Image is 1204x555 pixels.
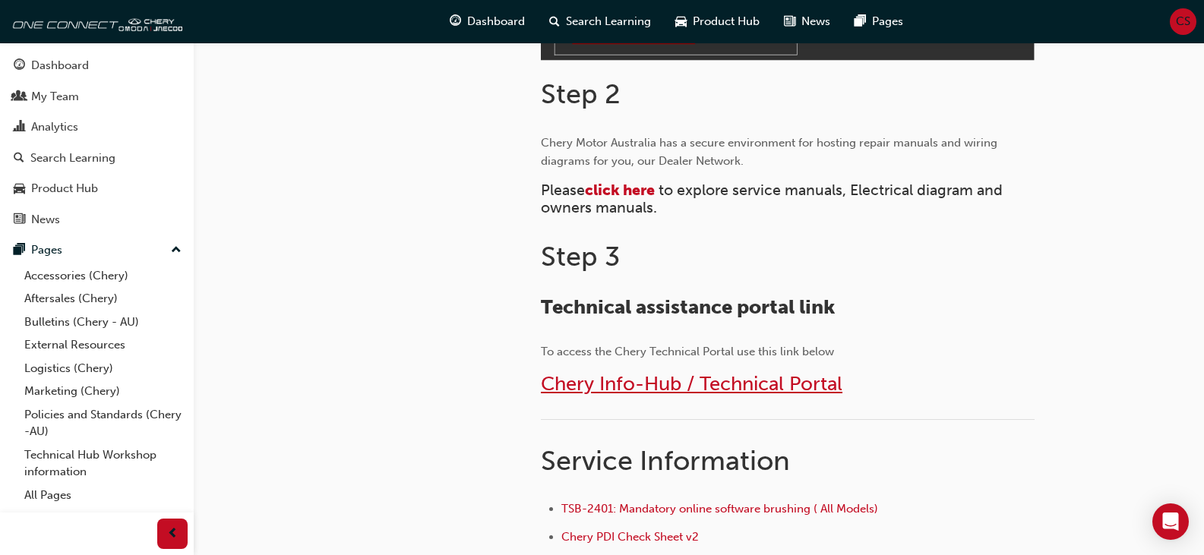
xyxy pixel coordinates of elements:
[561,530,699,544] a: Chery PDI Check Sheet v2
[801,13,830,30] span: News
[6,113,188,141] a: Analytics
[14,90,25,104] span: people-icon
[171,241,182,260] span: up-icon
[14,213,25,227] span: news-icon
[1152,503,1189,540] div: Open Intercom Messenger
[18,403,188,443] a: Policies and Standards (Chery -AU)
[541,345,834,358] span: To access the Chery Technical Portal use this link below
[842,6,915,37] a: pages-iconPages
[467,13,525,30] span: Dashboard
[6,236,188,264] button: Pages
[585,181,655,199] a: click here
[1176,13,1190,30] span: CS
[167,525,179,544] span: prev-icon
[855,12,866,31] span: pages-icon
[450,12,461,31] span: guage-icon
[541,77,621,110] span: Step 2
[14,244,25,257] span: pages-icon
[18,380,188,403] a: Marketing (Chery)
[14,59,25,73] span: guage-icon
[541,295,835,319] span: Technical assistance portal link
[438,6,537,37] a: guage-iconDashboard
[6,206,188,234] a: News
[18,333,188,357] a: External Resources
[18,311,188,334] a: Bulletins (Chery - AU)
[31,180,98,197] div: Product Hub
[31,88,79,106] div: My Team
[18,287,188,311] a: Aftersales (Chery)
[541,240,620,273] span: Step 3
[31,118,78,136] div: Analytics
[18,484,188,507] a: All Pages
[18,357,188,380] a: Logistics (Chery)
[6,49,188,236] button: DashboardMy TeamAnalyticsSearch LearningProduct HubNews
[541,136,1000,168] span: Chery Motor Australia has a secure environment for hosting repair manuals and wiring diagrams for...
[675,12,687,31] span: car-icon
[6,144,188,172] a: Search Learning
[663,6,772,37] a: car-iconProduct Hub
[561,502,878,516] a: TSB-2401: Mandatory online software brushing ( All Models)
[537,6,663,37] a: search-iconSearch Learning
[566,13,651,30] span: Search Learning
[772,6,842,37] a: news-iconNews
[541,444,790,477] span: Service Information
[549,12,560,31] span: search-icon
[541,181,1006,216] span: to explore service manuals, Electrical diagram and owners manuals.
[1170,8,1196,35] button: CS
[541,181,585,199] span: Please
[541,372,842,396] a: Chery Info-Hub / Technical Portal
[6,83,188,111] a: My Team
[8,6,182,36] img: oneconnect
[31,211,60,229] div: News
[6,175,188,203] a: Product Hub
[18,264,188,288] a: Accessories (Chery)
[31,241,62,259] div: Pages
[784,12,795,31] span: news-icon
[14,152,24,166] span: search-icon
[6,52,188,80] a: Dashboard
[31,57,89,74] div: Dashboard
[872,13,903,30] span: Pages
[693,13,760,30] span: Product Hub
[14,182,25,196] span: car-icon
[30,150,115,167] div: Search Learning
[18,443,188,484] a: Technical Hub Workshop information
[14,121,25,134] span: chart-icon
